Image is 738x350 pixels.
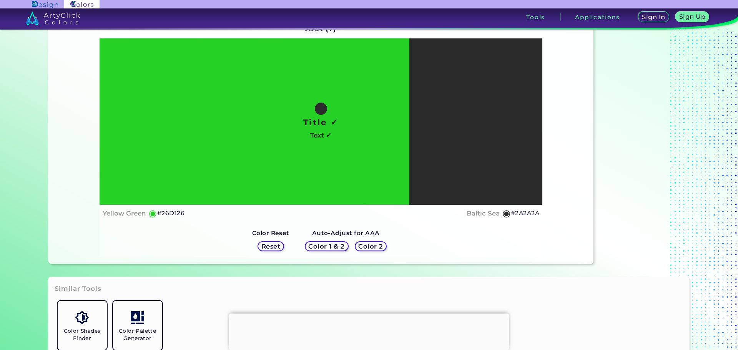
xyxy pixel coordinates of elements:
strong: Auto-Adjust for AAA [312,229,380,237]
img: icon_color_shades.svg [75,311,89,324]
h3: Similar Tools [55,284,101,294]
a: Sign In [638,12,670,22]
h3: Tools [526,14,545,20]
h1: Title ✓ [303,116,339,128]
h5: Color 1 & 2 [308,243,344,249]
h5: ◉ [149,209,157,218]
a: Sign Up [675,12,709,22]
h4: Text ✓ [310,130,331,141]
h5: ◉ [502,209,511,218]
h5: Sign Up [679,13,705,20]
h4: Yellow Green [103,208,146,219]
img: icon_col_pal_col.svg [131,311,144,324]
h4: Baltic Sea [467,208,500,219]
h5: Color 2 [358,243,383,249]
h5: Sign In [642,14,665,20]
iframe: Advertisement [229,314,509,348]
h5: Color Shades Finder [61,327,104,342]
strong: Color Reset [252,229,289,237]
h3: Applications [575,14,620,20]
h5: #26D126 [157,208,184,218]
h5: Reset [261,243,280,249]
img: ArtyClick Design logo [32,1,58,8]
img: logo_artyclick_colors_white.svg [26,12,80,25]
h5: Color Palette Generator [116,327,159,342]
h5: #2A2A2A [511,208,539,218]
